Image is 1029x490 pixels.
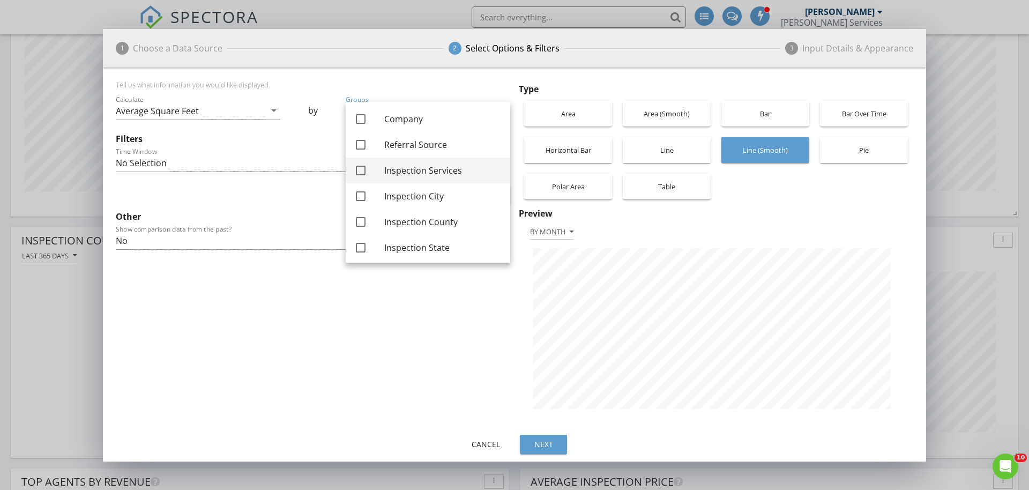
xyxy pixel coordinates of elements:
iframe: Intercom live chat [993,454,1018,479]
div: by [280,93,346,130]
span: 2 [449,42,461,55]
i: arrow_drop_down [267,104,280,117]
div: Type [519,83,913,95]
div: Tell us what information you would like displayed. [116,80,510,93]
div: Polar Area [530,174,607,199]
div: Inspection City [384,190,502,203]
div: Area (Smooth) [628,101,705,127]
div: Pie [825,137,903,163]
div: No Selection [116,158,167,168]
span: 10 [1015,454,1027,462]
div: No [116,236,128,246]
div: Line [628,137,705,163]
div: Input Details & Appearance [802,42,913,55]
button: Next [520,435,567,454]
span: 1 [116,42,129,55]
div: Inspection State [384,241,502,254]
div: Select Options & Filters [466,42,560,55]
div: Choose a Data Source [133,42,222,55]
div: Next [528,439,558,450]
div: Average Square Feet [116,106,199,116]
div: Table [628,174,705,199]
div: Bar [727,101,804,127]
div: Other [116,210,510,223]
button: By month [530,225,574,240]
span: 3 [785,42,798,55]
div: By month [530,228,573,236]
div: Preview [519,207,913,220]
div: Bar Over Time [825,101,903,127]
div: Inspection County [384,216,502,228]
div: Filters [116,132,510,145]
div: Area [530,101,607,127]
div: Inspection Services [384,164,502,177]
div: Cancel [471,439,501,450]
div: Line (Smooth) [727,137,804,163]
div: Company [384,113,502,125]
div: Horizontal Bar [530,137,607,163]
button: Cancel [462,435,509,454]
div: Referral Source [384,138,502,151]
